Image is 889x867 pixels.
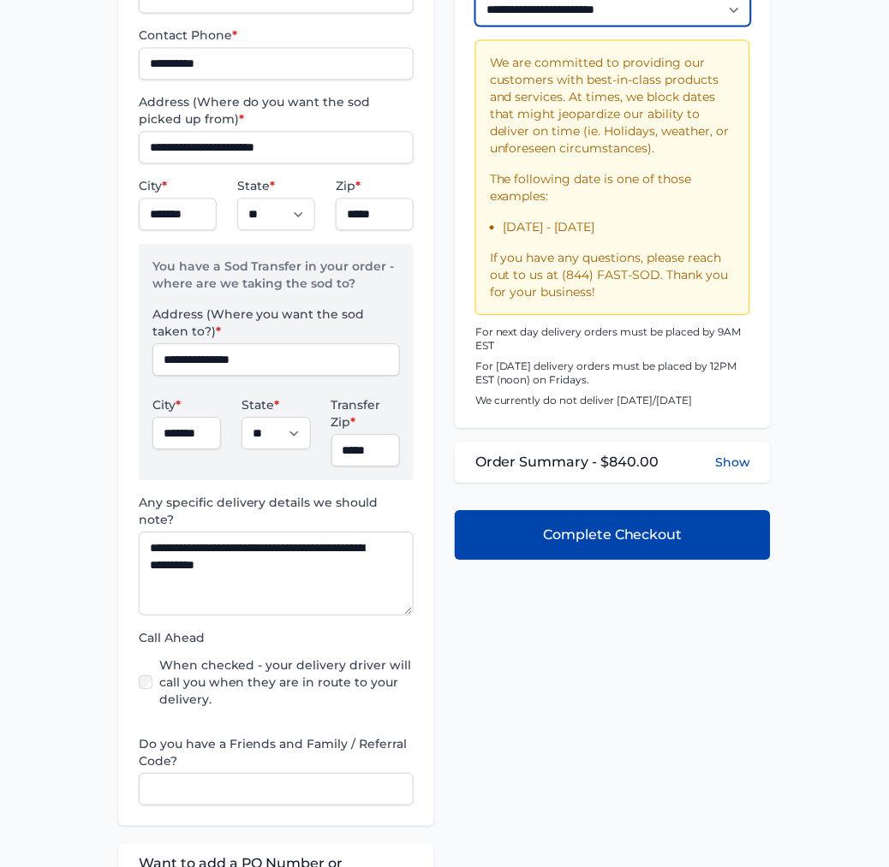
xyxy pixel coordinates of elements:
[715,454,750,471] button: Show
[139,27,414,44] label: Contact Phone
[490,170,736,205] p: The following date is one of those examples:
[543,525,683,545] span: Complete Checkout
[139,629,414,646] label: Call Ahead
[504,218,736,235] li: [DATE] - [DATE]
[152,306,400,340] label: Address (Where you want the sod taken to?)
[490,249,736,300] p: If you have any questions, please reach out to us at (844) FAST-SOD. Thank you for your business!
[331,396,400,431] label: Transfer Zip
[242,396,310,413] label: State
[475,394,750,407] p: We currently do not deliver [DATE]/[DATE]
[455,510,771,560] button: Complete Checkout
[139,494,414,528] label: Any specific delivery details we should note?
[475,325,750,353] p: For next day delivery orders must be placed by 9AM EST
[159,656,414,708] label: When checked - your delivery driver will call you when they are in route to your delivery.
[336,177,414,194] label: Zip
[490,54,736,157] p: We are committed to providing our customers with best-in-class products and services. At times, w...
[139,177,217,194] label: City
[237,177,315,194] label: State
[152,258,400,306] p: You have a Sod Transfer in your order - where are we taking the sod to?
[475,452,659,472] span: Order Summary - $840.00
[139,735,414,769] label: Do you have a Friends and Family / Referral Code?
[152,396,221,413] label: City
[475,359,750,387] p: For [DATE] delivery orders must be placed by 12PM EST (noon) on Fridays.
[139,93,414,128] label: Address (Where do you want the sod picked up from)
